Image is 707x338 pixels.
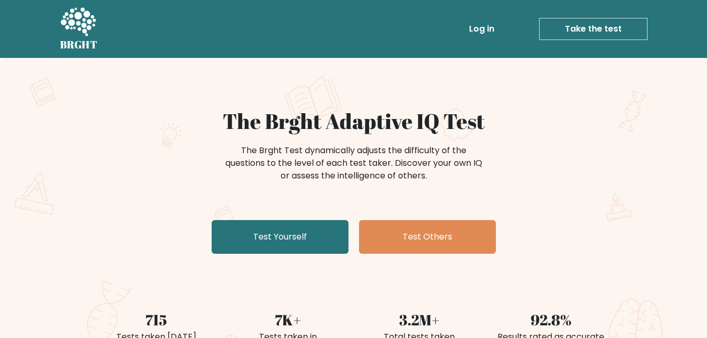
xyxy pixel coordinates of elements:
[492,309,611,331] div: 92.8%
[222,144,485,182] div: The Brght Test dynamically adjusts the difficulty of the questions to the level of each test take...
[359,220,496,254] a: Test Others
[60,4,98,54] a: BRGHT
[360,309,479,331] div: 3.2M+
[97,108,611,134] h1: The Brght Adaptive IQ Test
[60,38,98,51] h5: BRGHT
[228,309,347,331] div: 7K+
[212,220,348,254] a: Test Yourself
[97,309,216,331] div: 715
[465,18,499,39] a: Log in
[539,18,648,40] a: Take the test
